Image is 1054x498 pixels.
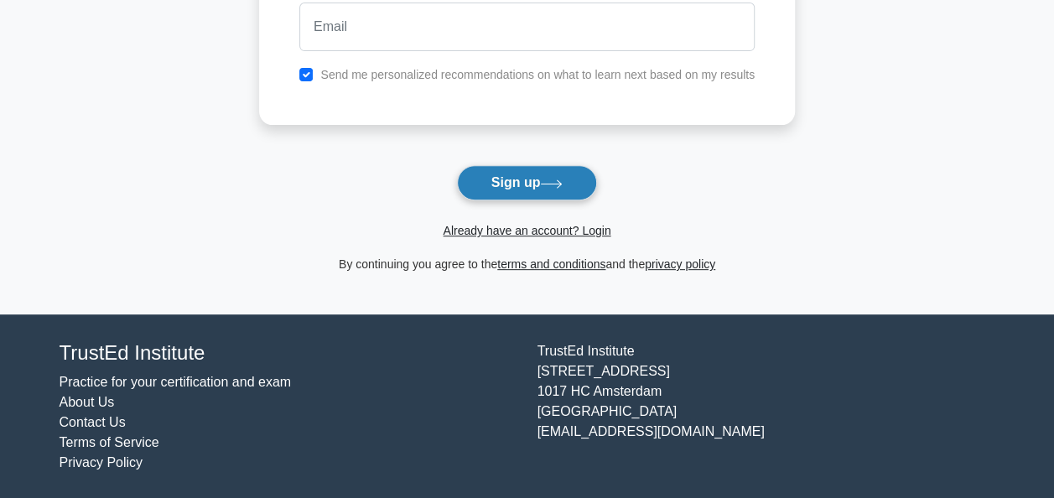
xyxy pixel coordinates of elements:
[60,415,126,429] a: Contact Us
[497,257,605,271] a: terms and conditions
[60,341,517,366] h4: TrustEd Institute
[299,3,755,51] input: Email
[457,165,598,200] button: Sign up
[320,68,755,81] label: Send me personalized recommendations on what to learn next based on my results
[60,455,143,469] a: Privacy Policy
[443,224,610,237] a: Already have an account? Login
[527,341,1005,473] div: TrustEd Institute [STREET_ADDRESS] 1017 HC Amsterdam [GEOGRAPHIC_DATA] [EMAIL_ADDRESS][DOMAIN_NAME]
[60,435,159,449] a: Terms of Service
[60,395,115,409] a: About Us
[249,254,805,274] div: By continuing you agree to the and the
[645,257,715,271] a: privacy policy
[60,375,292,389] a: Practice for your certification and exam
